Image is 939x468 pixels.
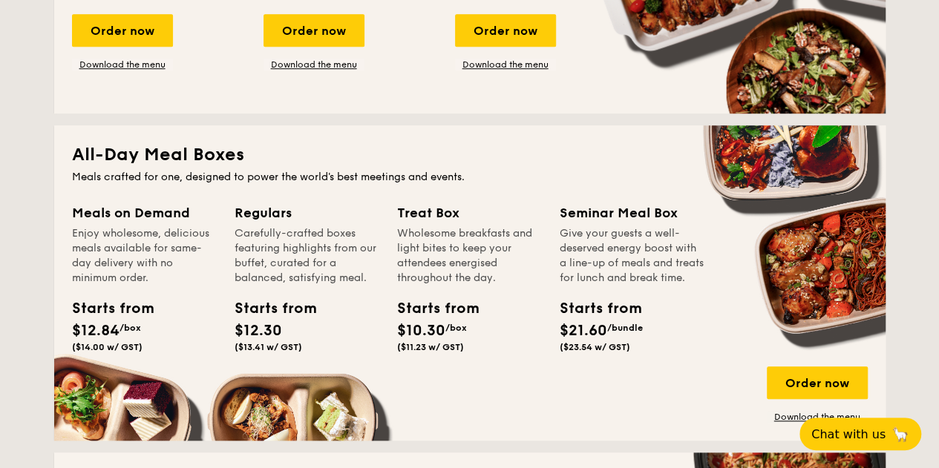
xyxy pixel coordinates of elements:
[72,322,120,340] span: $12.84
[767,366,868,399] div: Order now
[560,322,607,340] span: $21.60
[607,323,643,333] span: /bundle
[235,226,379,286] div: Carefully-crafted boxes featuring highlights from our buffet, curated for a balanced, satisfying ...
[397,342,464,352] span: ($11.23 w/ GST)
[72,342,143,352] span: ($14.00 w/ GST)
[397,297,464,320] div: Starts from
[72,170,868,185] div: Meals crafted for one, designed to power the world's best meetings and events.
[264,59,364,70] a: Download the menu
[397,226,542,286] div: Wholesome breakfasts and light bites to keep your attendees energised throughout the day.
[235,322,282,340] span: $12.30
[235,297,301,320] div: Starts from
[397,322,445,340] span: $10.30
[235,202,379,223] div: Regulars
[560,202,704,223] div: Seminar Meal Box
[560,226,704,286] div: Give your guests a well-deserved energy boost with a line-up of meals and treats for lunch and br...
[72,202,217,223] div: Meals on Demand
[72,59,173,70] a: Download the menu
[72,143,868,167] h2: All-Day Meal Boxes
[264,14,364,47] div: Order now
[891,426,909,443] span: 🦙
[455,14,556,47] div: Order now
[811,427,886,441] span: Chat with us
[560,297,626,320] div: Starts from
[767,411,868,423] a: Download the menu
[72,226,217,286] div: Enjoy wholesome, delicious meals available for same-day delivery with no minimum order.
[455,59,556,70] a: Download the menu
[799,418,921,450] button: Chat with us🦙
[235,342,302,352] span: ($13.41 w/ GST)
[72,297,139,320] div: Starts from
[445,323,467,333] span: /box
[120,323,141,333] span: /box
[560,342,630,352] span: ($23.54 w/ GST)
[397,202,542,223] div: Treat Box
[72,14,173,47] div: Order now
